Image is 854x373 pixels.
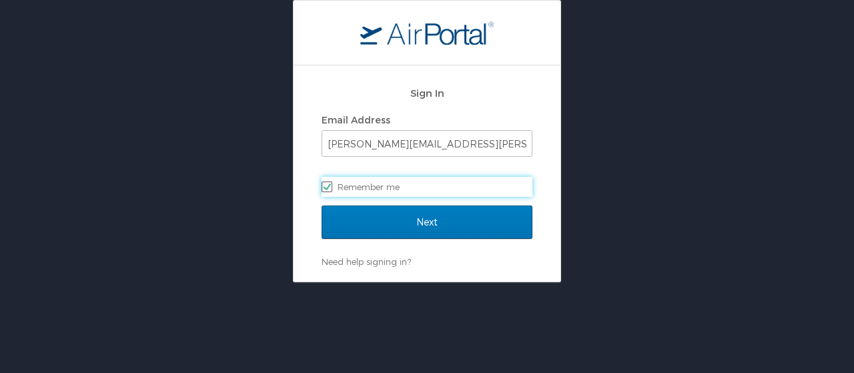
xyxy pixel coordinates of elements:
h2: Sign In [322,85,532,101]
img: logo [360,21,494,45]
input: Next [322,206,532,239]
label: Email Address [322,114,390,125]
a: Need help signing in? [322,256,411,267]
label: Remember me [322,177,532,197]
